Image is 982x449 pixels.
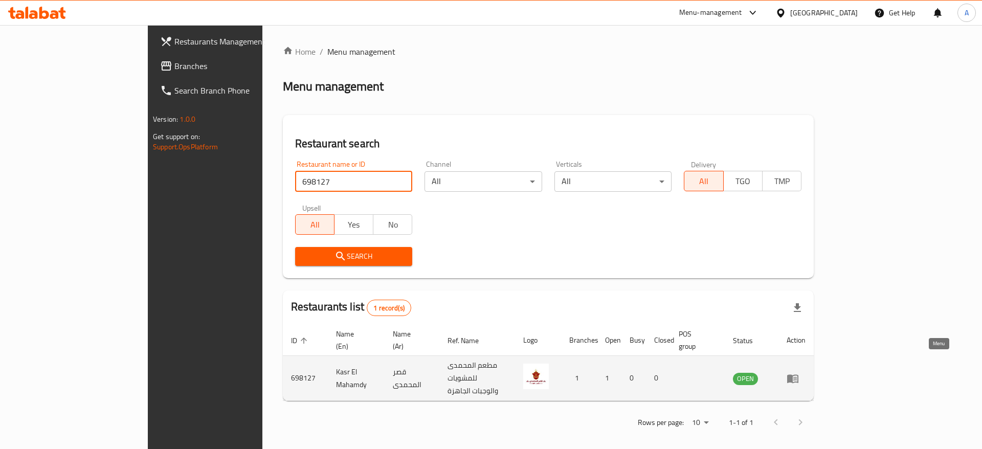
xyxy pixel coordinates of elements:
a: Restaurants Management [152,29,312,54]
a: Branches [152,54,312,78]
button: Search [295,247,413,266]
li: / [320,46,323,58]
span: A [965,7,969,18]
td: مطعم المحمدى للمشويات والوجبات الجاهزة [439,356,516,401]
th: Logo [515,325,561,356]
span: Name (Ar) [393,328,427,352]
span: TGO [728,174,758,189]
span: All [300,217,330,232]
button: All [295,214,334,235]
div: Export file [785,296,810,320]
label: Upsell [302,204,321,211]
h2: Restaurants list [291,299,411,316]
a: Search Branch Phone [152,78,312,103]
span: TMP [767,174,797,189]
button: All [684,171,723,191]
nav: breadcrumb [283,46,814,58]
button: Yes [334,214,373,235]
span: Ref. Name [448,334,492,347]
div: All [425,171,542,192]
span: No [377,217,408,232]
span: Search [303,250,405,263]
label: Delivery [691,161,717,168]
span: Status [733,334,766,347]
p: 1-1 of 1 [729,416,753,429]
span: OPEN [733,373,758,385]
h2: Restaurant search [295,136,801,151]
img: Kasr El Mahamdy [523,364,549,389]
th: Branches [561,325,597,356]
span: ID [291,334,310,347]
button: No [373,214,412,235]
table: enhanced table [283,325,814,401]
button: TMP [762,171,801,191]
span: All [688,174,719,189]
span: 1.0.0 [180,113,195,126]
span: Restaurants Management [174,35,304,48]
span: POS group [679,328,712,352]
td: Kasr El Mahamdy [328,356,385,401]
div: All [554,171,672,192]
div: [GEOGRAPHIC_DATA] [790,7,858,18]
span: 1 record(s) [367,303,411,313]
input: Search for restaurant name or ID.. [295,171,413,192]
button: TGO [723,171,763,191]
td: قصر المحمدى [385,356,439,401]
span: Yes [339,217,369,232]
th: Closed [646,325,671,356]
p: Rows per page: [638,416,684,429]
div: Total records count [367,300,411,316]
td: 0 [646,356,671,401]
td: 1 [597,356,621,401]
span: Search Branch Phone [174,84,304,97]
h2: Menu management [283,78,384,95]
a: Support.OpsPlatform [153,140,218,153]
span: Menu management [327,46,395,58]
div: Menu-management [679,7,742,19]
th: Busy [621,325,646,356]
th: Open [597,325,621,356]
span: Get support on: [153,130,200,143]
th: Action [778,325,814,356]
span: Name (En) [336,328,372,352]
div: Rows per page: [688,415,712,431]
span: Branches [174,60,304,72]
span: Version: [153,113,178,126]
td: 0 [621,356,646,401]
td: 1 [561,356,597,401]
